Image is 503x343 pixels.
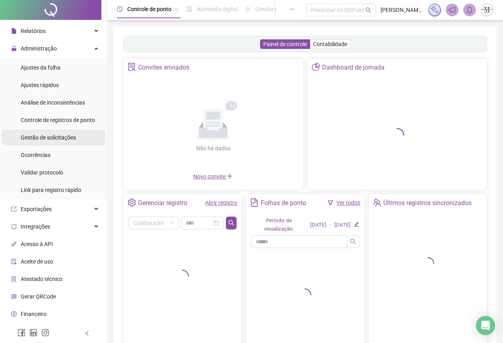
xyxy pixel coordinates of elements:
[476,316,495,335] div: Open Intercom Messenger
[289,6,295,12] span: ellipsis
[390,128,404,142] span: loading
[336,200,360,206] a: Ver todos
[21,187,81,193] span: Link para registro rápido
[11,224,17,229] span: sync
[245,6,251,12] span: sun
[177,144,250,153] div: Não há dados
[228,220,235,226] span: search
[251,217,307,233] div: Período de visualização:
[197,6,238,12] span: Admissão digital
[481,4,493,16] img: 67331
[128,198,136,207] span: setting
[21,293,56,300] span: Gerar QRCode
[299,289,311,301] span: loading
[312,63,320,71] span: pie-chart
[227,173,233,179] span: plus
[41,329,49,337] span: instagram
[250,198,258,207] span: file-text
[21,258,53,265] span: Aceite de uso
[21,206,52,212] span: Exportações
[205,200,237,206] a: Abrir registro
[29,329,37,337] span: linkedin
[21,152,50,158] span: Ocorrências
[310,221,326,229] div: [DATE]
[21,64,60,71] span: Ajustes da folha
[334,221,351,229] div: [DATE]
[186,6,192,12] span: file-done
[21,276,62,282] span: Atestado técnico
[128,63,136,71] span: solution
[21,169,63,176] span: Validar protocolo
[11,259,17,264] span: audit
[117,6,122,12] span: clock-circle
[175,7,179,12] span: pushpin
[330,221,331,229] div: -
[263,41,307,47] span: Painel de controle
[17,329,25,337] span: facebook
[138,61,189,74] div: Convites enviados
[373,198,381,207] span: team
[21,99,85,106] span: Análise de inconsistências
[176,270,189,283] span: loading
[21,82,59,88] span: Ajustes rápidos
[383,196,472,210] div: Últimos registros sincronizados
[21,223,50,230] span: Integrações
[354,222,359,227] span: edit
[350,238,356,245] span: search
[21,117,95,123] span: Controle de registros de ponto
[255,6,295,12] span: Gestão de férias
[313,41,347,47] span: Contabilidade
[328,200,333,205] span: filter
[127,6,171,12] span: Controle de ponto
[21,311,47,317] span: Financeiro
[21,45,57,52] span: Administração
[193,173,233,180] span: Novo convite
[430,6,439,14] img: sparkle-icon.fc2bf0ac1784a2077858766a79e2daf3.svg
[11,206,17,212] span: export
[381,6,423,14] span: [PERSON_NAME] - TRANSMARTINS
[466,6,473,14] span: bell
[11,28,17,34] span: file
[21,28,46,34] span: Relatórios
[84,331,90,336] span: left
[322,61,385,74] div: Dashboard de jornada
[138,196,187,210] div: Gerenciar registro
[365,7,371,13] span: search
[11,276,17,282] span: solution
[21,241,53,247] span: Acesso à API
[21,134,76,141] span: Gestão de solicitações
[261,196,306,210] div: Folhas de ponto
[449,6,456,14] span: notification
[11,46,17,51] span: lock
[11,311,17,317] span: dollar
[11,241,17,247] span: api
[11,294,17,299] span: qrcode
[421,257,434,270] span: loading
